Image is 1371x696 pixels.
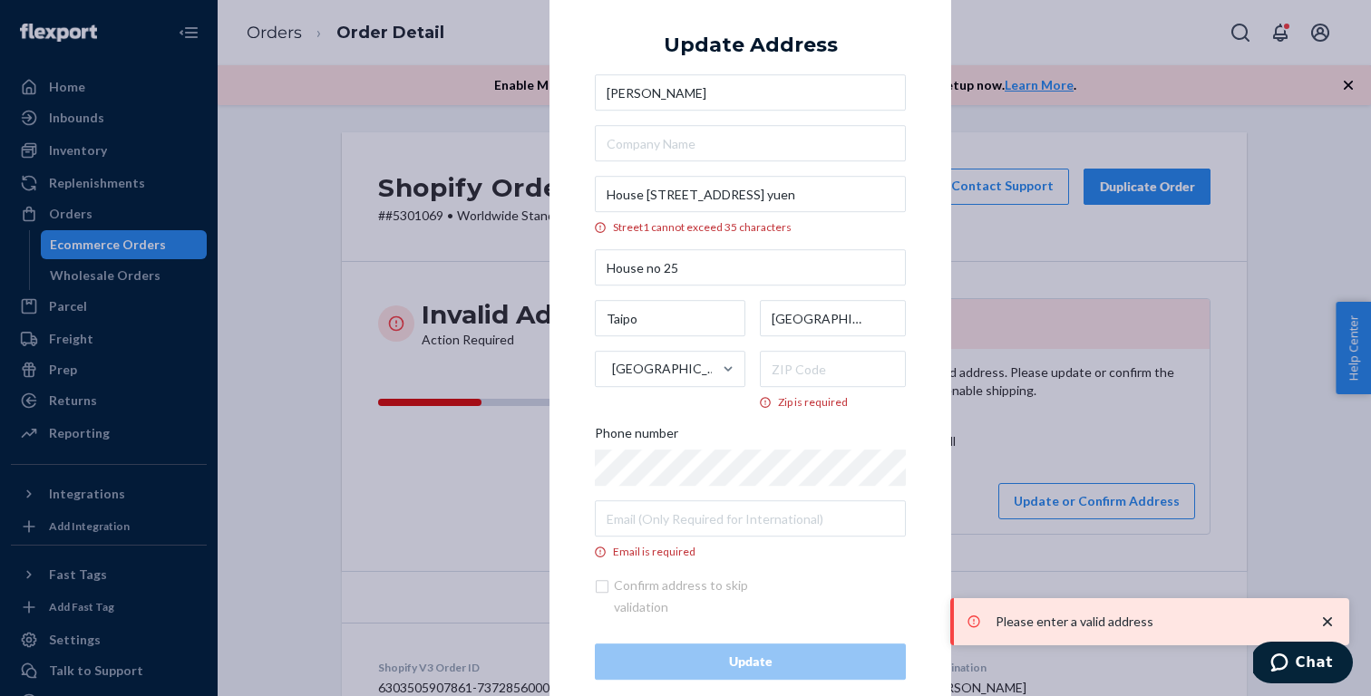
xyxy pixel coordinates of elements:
[760,352,907,388] input: Zip is required
[1253,642,1353,687] iframe: Opens a widget where you can chat to one of our agents
[996,613,1300,631] p: Please enter a valid address
[595,250,906,286] input: Street Address 2 (Optional)
[595,643,906,680] button: Update
[595,545,906,560] div: Email is required
[595,425,678,450] span: Phone number
[595,219,906,235] div: Street1 cannot exceed 35 characters
[610,652,890,671] div: Update
[595,125,906,161] input: Company Name
[595,176,906,212] input: Street1 cannot exceed 35 characters
[595,74,906,111] input: First & Last Name
[760,395,907,411] div: Zip is required
[610,352,612,388] input: [GEOGRAPHIC_DATA]
[612,361,721,379] div: [GEOGRAPHIC_DATA]
[664,34,838,56] div: Update Address
[1318,613,1337,631] svg: close toast
[595,501,906,537] input: Email is required
[595,301,745,337] input: City
[760,301,907,337] input: State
